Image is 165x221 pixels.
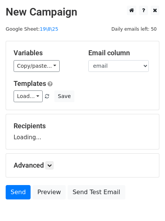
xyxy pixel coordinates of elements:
[54,90,74,102] button: Save
[88,49,152,57] h5: Email column
[14,90,43,102] a: Load...
[68,185,125,199] a: Send Test Email
[6,185,31,199] a: Send
[14,122,151,130] h5: Recipients
[6,6,159,19] h2: New Campaign
[32,185,66,199] a: Preview
[14,161,151,170] h5: Advanced
[40,26,58,32] a: 19\8\25
[109,26,159,32] a: Daily emails left: 50
[14,122,151,142] div: Loading...
[109,25,159,33] span: Daily emails left: 50
[6,26,58,32] small: Google Sheet:
[14,49,77,57] h5: Variables
[14,60,60,72] a: Copy/paste...
[14,79,46,87] a: Templates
